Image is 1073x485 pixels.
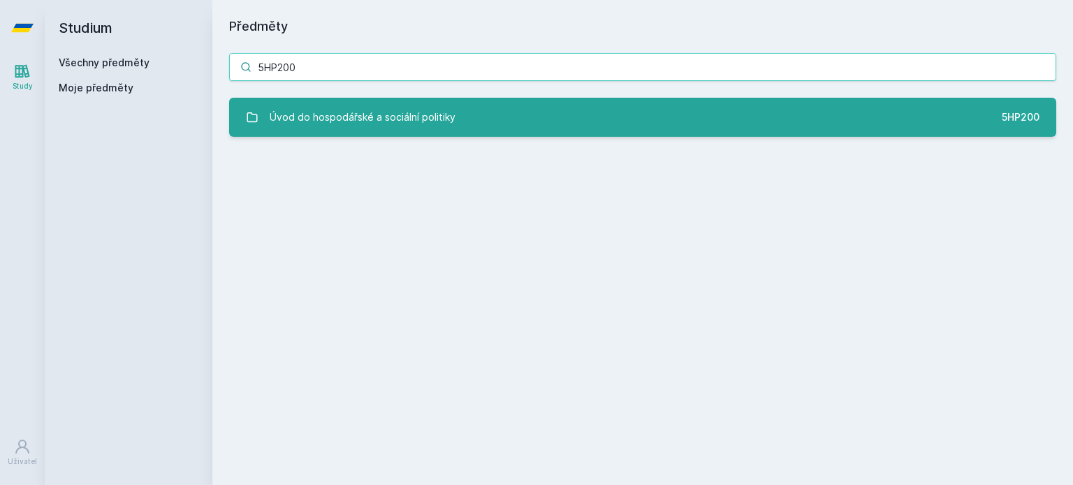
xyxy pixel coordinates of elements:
[3,431,42,474] a: Uživatel
[59,81,133,95] span: Moje předměty
[1002,110,1039,124] div: 5HP200
[59,57,149,68] a: Všechny předměty
[3,56,42,98] a: Study
[229,98,1056,137] a: Úvod do hospodářské a sociální politiky 5HP200
[270,103,455,131] div: Úvod do hospodářské a sociální politiky
[13,81,33,91] div: Study
[8,456,37,467] div: Uživatel
[229,53,1056,81] input: Název nebo ident předmětu…
[229,17,1056,36] h1: Předměty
